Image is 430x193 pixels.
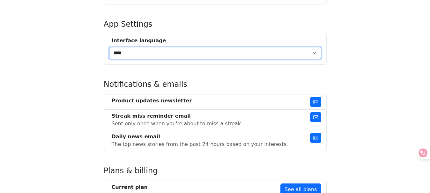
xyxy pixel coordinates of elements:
[112,37,321,45] div: Interface language
[112,120,243,128] div: Sent only once when you're about to miss a streak.
[104,20,327,29] h4: App Settings
[104,166,327,176] h4: Plans & billing
[112,112,243,120] div: Streak miss reminder email
[112,183,148,191] div: Current plan
[112,133,288,141] div: Daily news email
[112,97,192,105] div: Product updates newsletter
[104,80,327,89] h4: Notifications & emails
[109,47,321,59] select: Select Interface Language
[112,141,288,148] div: The top news stories from the past 24 hours based on your interests.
